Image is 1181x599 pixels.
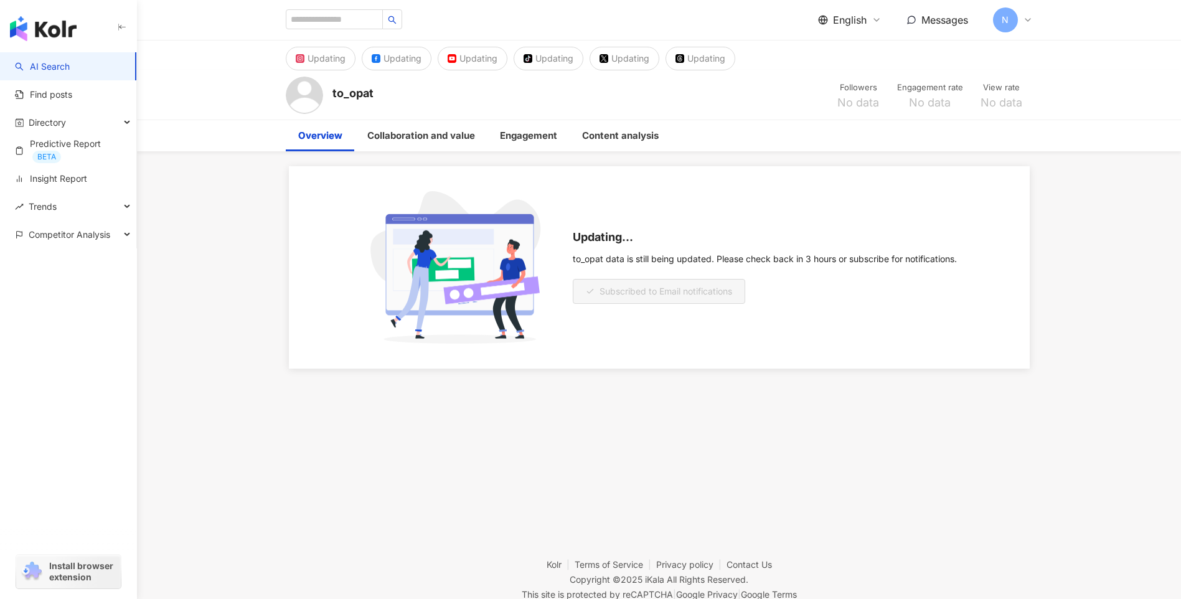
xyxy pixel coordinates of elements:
[15,172,87,185] a: Insight Report
[10,16,77,41] img: logo
[981,97,1022,109] span: No data
[15,60,70,73] a: searchAI Search
[833,13,867,27] span: English
[459,50,497,67] div: Updating
[298,128,342,143] div: Overview
[666,47,735,70] button: Updating
[20,562,44,582] img: chrome extension
[547,559,575,570] a: Kolr
[687,50,725,67] div: Updating
[15,88,72,101] a: Find posts
[514,47,583,70] button: Updating
[1002,13,1009,27] span: N
[909,97,951,109] span: No data
[367,128,475,143] div: Collaboration and value
[573,254,957,264] div: to_opat data is still being updated. Please check back in 3 hours or subscribe for notifications.
[16,555,121,588] a: chrome extensionInstall browser extension
[573,279,745,304] button: Subscribed to Email notifications
[611,50,649,67] div: Updating
[15,202,24,211] span: rise
[15,138,126,163] a: Predictive ReportBETA
[645,574,664,585] a: iKala
[332,85,374,101] div: to_opat
[582,128,659,143] div: Content analysis
[897,82,963,94] div: Engagement rate
[535,50,573,67] div: Updating
[978,82,1025,94] div: View rate
[49,560,117,583] span: Install browser extension
[837,97,879,109] span: No data
[656,559,727,570] a: Privacy policy
[308,50,346,67] div: Updating
[570,574,748,585] div: Copyright © 2025 All Rights Reserved.
[438,47,507,70] button: Updating
[727,559,772,570] a: Contact Us
[575,559,656,570] a: Terms of Service
[388,16,397,24] span: search
[590,47,659,70] button: Updating
[362,47,431,70] button: Updating
[29,220,110,248] span: Competitor Analysis
[835,82,882,94] div: Followers
[573,231,957,244] div: Updating...
[921,14,968,26] span: Messages
[29,192,57,220] span: Trends
[500,128,557,143] div: Engagement
[29,108,66,136] span: Directory
[286,47,355,70] button: Updating
[286,77,323,114] img: KOL Avatar
[383,50,421,67] div: Updating
[362,191,558,344] img: subscribe cta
